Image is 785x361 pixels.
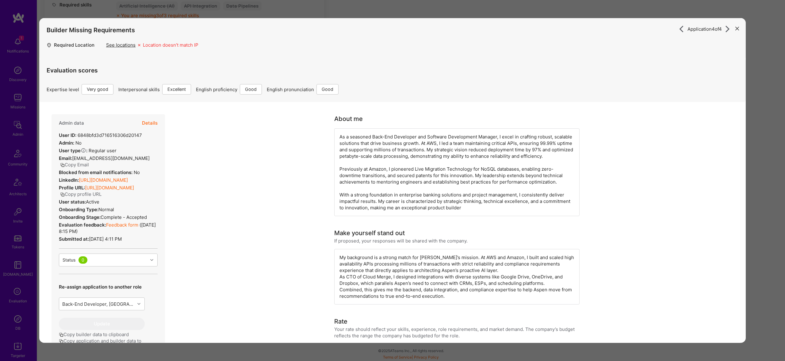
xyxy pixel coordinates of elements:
div: 6848bfd3d716516306d20147 [59,132,142,138]
strong: Profile URL: [59,185,85,191]
div: No [59,140,82,146]
div: Rate [334,317,347,326]
i: icon Chevron [137,302,140,305]
button: Copy builder data to clipboard [59,331,129,338]
strong: User type : [59,148,87,153]
i: icon Copy [59,332,63,337]
div: See locations [106,42,136,48]
strong: User status: [59,199,86,205]
div: Required Location [54,42,106,52]
div: Very good [82,84,113,95]
div: About me [334,114,363,123]
strong: Email: [59,155,72,161]
i: icon Close [735,27,739,30]
strong: Blocked from email notifications: [59,169,134,175]
span: Application 4 of 4 [687,26,722,32]
button: Copy profile URL [60,191,101,197]
i: Help [81,148,86,153]
div: My background is a strong match for [PERSON_NAME]’s mission. At AWS and Amazon, I built and scale... [334,249,580,305]
span: [DATE] 4:11 PM [89,236,122,242]
h4: Admin data [59,120,84,126]
button: Details [142,114,158,132]
span: English pronunciation [267,86,314,93]
span: normal [98,207,114,212]
i: icon ArrowRight [724,25,731,33]
strong: User ID: [59,132,76,138]
strong: Admin: [59,140,74,146]
div: modal [39,18,746,343]
div: Good [316,84,339,95]
div: 0 [78,256,87,264]
span: Expertise level [47,86,79,93]
strong: Onboarding Type: [59,207,98,212]
div: Your rate should reflect your skills, experience, role requirements, and market demand. The compa... [334,326,580,339]
a: [URL][DOMAIN_NAME] [79,177,128,183]
div: Good [240,84,262,95]
div: Status [63,257,75,263]
div: Make yourself stand out [334,228,405,238]
i: icon ArrowRight [678,25,685,33]
strong: Onboarding Stage: [59,214,101,220]
i: icon Copy [60,192,65,197]
span: Complete - Accepted [101,214,147,220]
span: [EMAIL_ADDRESS][DOMAIN_NAME] [72,155,150,161]
a: [URL][DOMAIN_NAME] [85,185,134,191]
h4: Builder Missing Requirements [47,26,135,33]
div: No [59,169,140,176]
strong: Submitted at: [59,236,89,242]
div: As a seasoned Back-End Developer and Software Development Manager, I excel in crafting robust, sc... [334,128,580,216]
button: Copy Email [60,161,89,168]
strong: Evaluation feedback: [59,222,106,228]
div: Back-End Developer, [GEOGRAPHIC_DATA] is hiring a Backend Engineer to build its proactive AI laye... [62,301,136,307]
h4: Evaluation scores [47,67,738,74]
div: Location doesn’t match IP [143,42,198,52]
span: Active [86,199,99,205]
div: ( [DATE] 8:15 PM ) [59,222,158,235]
button: Copy application and builder data to clipboard [59,338,158,351]
a: Feedback form [106,222,138,228]
i: icon Missing [138,42,140,49]
i: icon Location [47,42,52,49]
span: Interpersonal skills [118,86,160,93]
strong: LinkedIn: [59,177,79,183]
span: English proficiency [196,86,237,93]
i: icon Copy [60,163,65,167]
p: Re-assign application to another role [59,284,145,290]
div: If proposed, your responses will be shared with the company. [334,238,468,244]
i: icon Copy [59,339,63,344]
div: Excellent [162,84,191,95]
button: Update [59,318,145,330]
div: Regular user [59,147,117,154]
i: icon Chevron [150,258,153,262]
